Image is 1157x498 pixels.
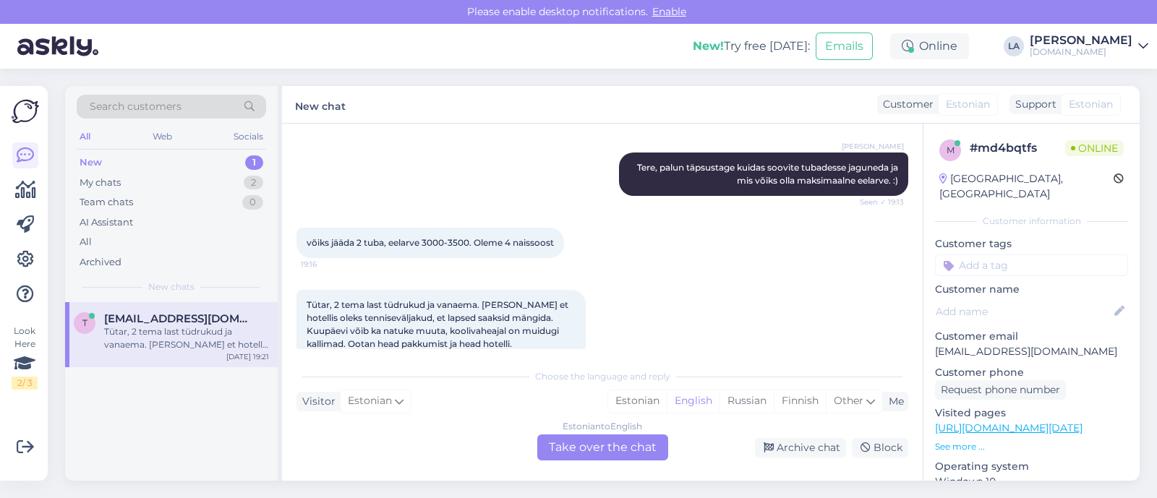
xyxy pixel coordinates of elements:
span: t [82,317,87,328]
label: New chat [295,95,346,114]
span: Enable [648,5,691,18]
div: 2 [244,176,263,190]
div: [GEOGRAPHIC_DATA], [GEOGRAPHIC_DATA] [939,171,1114,202]
a: [URL][DOMAIN_NAME][DATE] [935,421,1083,434]
p: See more ... [935,440,1128,453]
div: Choose the language and reply [296,370,908,383]
p: Windows 10 [935,474,1128,489]
div: Archived [80,255,121,270]
p: Operating system [935,459,1128,474]
span: Estonian [348,393,392,409]
span: Other [834,394,863,407]
div: Russian [720,390,774,412]
a: [PERSON_NAME][DOMAIN_NAME] [1030,35,1148,58]
button: Emails [816,33,873,60]
p: Customer name [935,282,1128,297]
img: Askly Logo [12,98,39,125]
div: [DOMAIN_NAME] [1030,46,1132,58]
div: Online [890,33,969,59]
span: Seen ✓ 19:13 [850,197,904,207]
div: New [80,155,102,170]
div: Visitor [296,394,336,409]
div: Request phone number [935,380,1066,400]
span: Tütar, 2 tema last tüdrukud ja vanaema. [PERSON_NAME] et hotellis oleks tenniseväljakud, et lapse... [307,299,571,349]
div: 1 [245,155,263,170]
p: Customer phone [935,365,1128,380]
div: Try free [DATE]: [693,38,810,55]
span: m [947,145,955,155]
div: 2 / 3 [12,377,38,390]
div: Archive chat [755,438,846,458]
span: New chats [148,280,195,293]
span: [PERSON_NAME] [842,141,904,152]
div: Look Here [12,325,38,390]
span: tiia.konna@kvteenindus.ee [104,312,255,325]
div: My chats [80,176,121,190]
div: Tütar, 2 tema last tüdrukud ja vanaema. [PERSON_NAME] et hotellis oleks tenniseväljakud, et lapse... [104,325,269,351]
div: [DATE] 19:21 [226,351,269,362]
div: Customer information [935,215,1128,228]
span: võiks jääda 2 tuba, eelarve 3000-3500. Oleme 4 naissoost [307,237,554,248]
div: Me [883,394,904,409]
div: Web [150,127,175,146]
div: Estonian [608,390,667,412]
div: LA [1004,36,1024,56]
div: Support [1009,97,1056,112]
span: Online [1065,140,1124,156]
div: Customer [877,97,934,112]
div: Socials [231,127,266,146]
p: Visited pages [935,405,1128,421]
div: # md4bqtfs [970,139,1065,157]
div: Estonian to English [563,420,642,433]
div: All [80,235,92,249]
div: Block [852,438,908,458]
div: Team chats [80,195,133,210]
p: Customer tags [935,236,1128,252]
span: Estonian [1069,97,1113,112]
div: All [77,127,93,146]
input: Add a tag [935,254,1128,276]
span: Estonian [946,97,990,112]
div: English [667,390,720,412]
b: New! [693,39,724,53]
span: 19:16 [301,259,355,270]
div: Finnish [774,390,826,412]
span: Search customers [90,99,182,114]
div: 0 [242,195,263,210]
div: AI Assistant [80,215,133,230]
input: Add name [936,304,1111,319]
div: Take over the chat [537,434,668,460]
div: [PERSON_NAME] [1030,35,1132,46]
p: Customer email [935,329,1128,344]
span: Tere, palun täpsustage kuidas soovite tubadesse jaguneda ja mis võiks olla maksimaalne eelarve. :) [637,162,900,186]
p: [EMAIL_ADDRESS][DOMAIN_NAME] [935,344,1128,359]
